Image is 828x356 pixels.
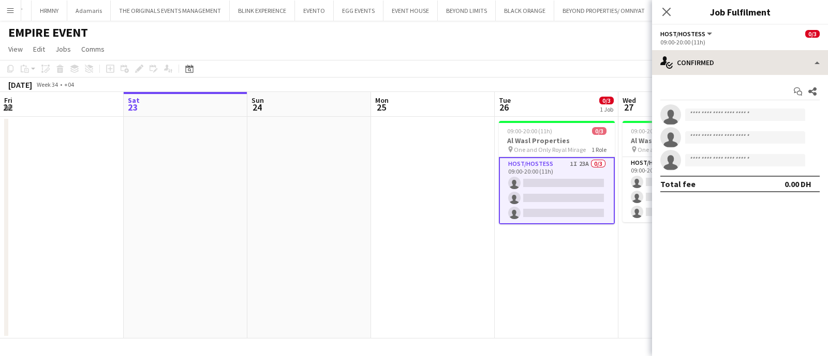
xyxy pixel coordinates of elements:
[805,30,820,38] span: 0/3
[250,101,264,113] span: 24
[507,127,552,135] span: 09:00-20:00 (11h)
[383,1,438,21] button: EVENT HOUSE
[126,101,140,113] span: 23
[660,30,705,38] span: Host/Hostess
[8,44,23,54] span: View
[8,25,88,40] h1: EMPIRE EVENT
[4,96,12,105] span: Fri
[128,96,140,105] span: Sat
[652,50,828,75] div: Confirmed
[334,1,383,21] button: EGG EVENTS
[499,136,615,145] h3: Al Wasl Properties
[514,146,586,153] span: One and Only Royal Mirage
[496,1,554,21] button: BLACK ORANGE
[29,42,49,56] a: Edit
[3,101,12,113] span: 22
[652,5,828,19] h3: Job Fulfilment
[497,101,511,113] span: 26
[111,1,230,21] button: THE ORIGINALS EVENTS MANAGEMENT
[51,42,75,56] a: Jobs
[499,157,615,224] app-card-role: Host/Hostess1I23A0/309:00-20:00 (11h)
[499,121,615,224] app-job-card: 09:00-20:00 (11h)0/3Al Wasl Properties One and Only Royal Mirage1 RoleHost/Hostess1I23A0/309:00-2...
[55,44,71,54] span: Jobs
[8,80,32,90] div: [DATE]
[33,44,45,54] span: Edit
[32,1,67,21] button: HRMNY
[554,1,654,21] button: BEYOND PROPERTIES/ OMNIYAT
[374,101,389,113] span: 25
[785,179,811,189] div: 0.00 DH
[4,42,27,56] a: View
[631,127,676,135] span: 09:00-20:00 (11h)
[623,96,636,105] span: Wed
[600,105,613,113] div: 1 Job
[230,1,295,21] button: BLINK EXPERIENCE
[81,44,105,54] span: Comms
[623,157,738,222] app-card-role: Host/Hostess1I0/309:00-20:00 (11h)
[623,136,738,145] h3: Al Wasl Properties
[621,101,636,113] span: 27
[638,146,709,153] span: One and Only Royal Mirage
[499,96,511,105] span: Tue
[67,1,111,21] button: Adamaris
[592,146,607,153] span: 1 Role
[660,30,714,38] button: Host/Hostess
[252,96,264,105] span: Sun
[375,96,389,105] span: Mon
[623,121,738,222] app-job-card: 09:00-20:00 (11h)0/3Al Wasl Properties One and Only Royal Mirage1 RoleHost/Hostess1I0/309:00-20:0...
[592,127,607,135] span: 0/3
[599,97,614,104] span: 0/3
[295,1,334,21] button: EVENTO
[34,81,60,88] span: Week 34
[64,81,74,88] div: +04
[660,38,820,46] div: 09:00-20:00 (11h)
[77,42,109,56] a: Comms
[438,1,496,21] button: BEYOND LIMITS
[660,179,696,189] div: Total fee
